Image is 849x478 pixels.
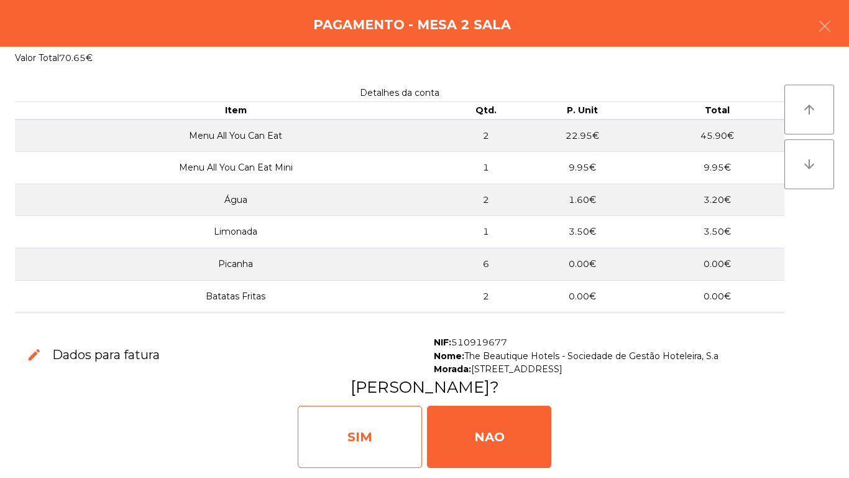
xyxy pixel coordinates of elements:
[59,52,93,63] span: 70.65€
[649,184,784,216] td: 3.20€
[15,119,457,152] td: Menu All You Can Eat
[434,363,471,375] span: Morada:
[434,350,464,362] span: Nome:
[27,347,42,362] span: edit
[15,216,457,248] td: Limonada
[784,85,834,134] button: arrow_upward
[434,337,451,348] span: NIF:
[515,280,650,312] td: 0.00€
[15,152,457,184] td: Menu All You Can Eat Mini
[649,312,784,345] td: 0.00€
[802,157,817,172] i: arrow_downward
[802,102,817,117] i: arrow_upward
[464,350,718,362] span: The Beautique Hotels - Sociedade de Gestão Hoteleira, S.a
[649,216,784,248] td: 3.50€
[515,216,650,248] td: 3.50€
[471,363,562,375] span: [STREET_ADDRESS]
[515,119,650,152] td: 22.95€
[313,16,511,34] h4: Pagamento - Mesa 2 Sala
[457,184,515,216] td: 2
[784,139,834,189] button: arrow_downward
[649,102,784,119] th: Total
[15,184,457,216] td: Água
[457,248,515,281] td: 6
[515,184,650,216] td: 1.60€
[15,248,457,281] td: Picanha
[649,280,784,312] td: 0.00€
[52,346,160,363] h3: Dados para fatura
[360,87,439,98] span: Detalhes da conta
[515,248,650,281] td: 0.00€
[515,102,650,119] th: P. Unit
[457,280,515,312] td: 2
[15,102,457,119] th: Item
[649,152,784,184] td: 9.95€
[298,406,422,468] div: SIM
[649,248,784,281] td: 0.00€
[15,312,457,345] td: Arroz
[457,216,515,248] td: 1
[17,337,52,373] button: edit
[457,312,515,345] td: 2
[427,406,551,468] div: NAO
[515,312,650,345] td: 0.00€
[14,376,835,398] h3: [PERSON_NAME]?
[457,102,515,119] th: Qtd.
[457,152,515,184] td: 1
[649,119,784,152] td: 45.90€
[15,52,59,63] span: Valor Total
[457,119,515,152] td: 2
[15,280,457,312] td: Batatas Fritas
[451,337,507,348] span: 510919677
[515,152,650,184] td: 9.95€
